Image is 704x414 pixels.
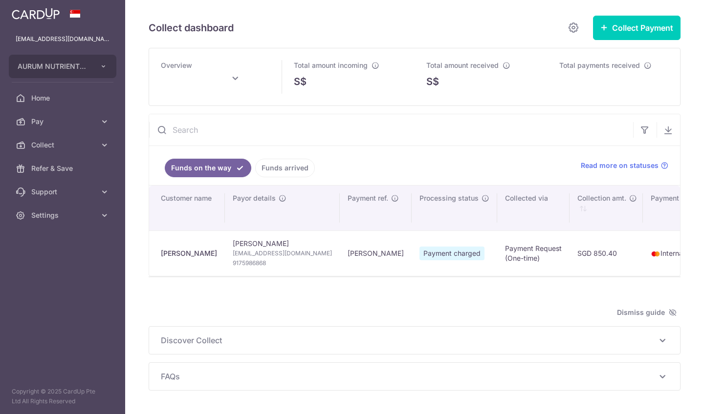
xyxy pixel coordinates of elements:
[18,62,90,71] span: AURUM NUTRIENTS PTE. LTD.
[294,74,307,89] span: S$
[340,230,412,276] td: [PERSON_NAME]
[161,371,668,382] p: FAQs
[497,230,570,276] td: Payment Request (One-time)
[161,334,657,346] span: Discover Collect
[149,186,225,230] th: Customer name
[233,248,332,258] span: [EMAIL_ADDRESS][DOMAIN_NAME]
[31,117,96,126] span: Pay
[559,61,640,69] span: Total payments received
[412,186,497,230] th: Processing status
[255,159,315,177] a: Funds arrived
[419,193,479,203] span: Processing status
[161,334,668,346] p: Discover Collect
[31,164,96,173] span: Refer & Save
[233,193,276,203] span: Payor details
[225,186,340,230] th: Payor details
[617,307,677,318] span: Dismiss guide
[12,8,60,20] img: CardUp
[16,34,110,44] p: [EMAIL_ADDRESS][DOMAIN_NAME]
[419,247,484,260] span: Payment charged
[570,230,643,276] td: SGD 850.40
[9,55,116,78] button: AURUM NUTRIENTS PTE. LTD.
[348,193,388,203] span: Payment ref.
[161,248,217,258] div: [PERSON_NAME]
[651,249,660,259] img: mastercard-sm-87a3fd1e0bddd137fecb07648320f44c262e2538e7db6024463105ddbc961eb2.png
[426,74,439,89] span: S$
[581,161,668,170] a: Read more on statuses
[593,16,681,40] button: Collect Payment
[31,210,96,220] span: Settings
[161,371,657,382] span: FAQs
[165,159,251,177] a: Funds on the way
[497,186,570,230] th: Collected via
[426,61,499,69] span: Total amount received
[340,186,412,230] th: Payment ref.
[31,93,96,103] span: Home
[570,186,643,230] th: Collection amt. : activate to sort column ascending
[31,187,96,197] span: Support
[233,258,332,268] span: 9175986868
[161,61,192,69] span: Overview
[225,230,340,276] td: [PERSON_NAME]
[581,161,659,170] span: Read more on statuses
[294,61,368,69] span: Total amount incoming
[31,140,96,150] span: Collect
[149,114,633,145] input: Search
[577,193,626,203] span: Collection amt.
[149,20,234,36] h5: Collect dashboard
